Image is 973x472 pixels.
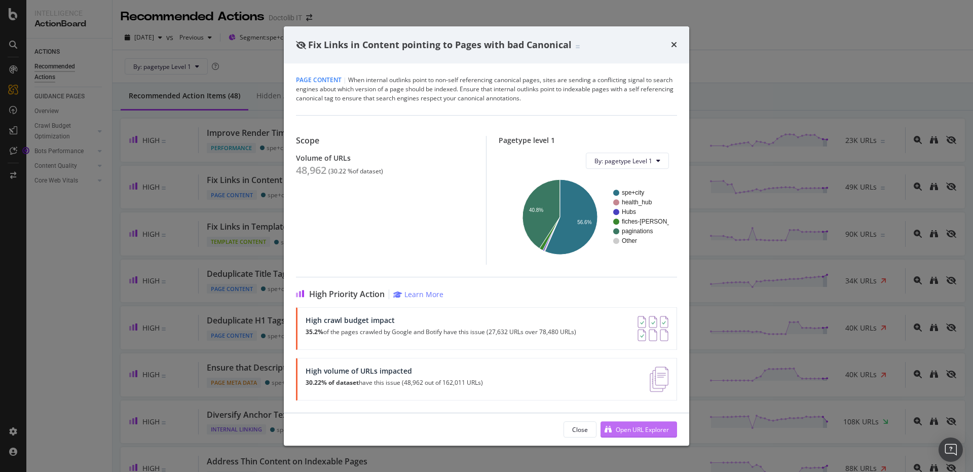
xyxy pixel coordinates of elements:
[328,168,383,175] div: ( 30.22 % of dataset )
[296,76,677,103] div: When internal outlinks point to non-self referencing canonical pages, sites are sending a conflic...
[393,289,443,299] a: Learn More
[296,154,474,162] div: Volume of URLs
[622,209,636,216] text: Hubs
[306,329,576,336] p: of the pages crawled by Google and Botify have this issue (27,632 URLs over 78,480 URLs)
[622,199,652,206] text: health_hub
[308,39,572,51] span: Fix Links in Content pointing to Pages with bad Canonical
[499,136,677,144] div: Pagetype level 1
[296,76,342,84] span: Page Content
[296,136,474,146] div: Scope
[671,39,677,52] div: times
[650,367,668,392] img: e5DMFwAAAABJRU5ErkJggg==
[622,190,644,197] text: spe+city
[564,421,596,438] button: Close
[586,153,669,169] button: By: pagetype Level 1
[622,219,690,226] text: fiches-[PERSON_NAME]
[622,228,653,235] text: paginations
[306,378,359,387] strong: 30.22% of dataset
[601,421,677,438] button: Open URL Explorer
[284,26,689,446] div: modal
[572,425,588,434] div: Close
[404,289,443,299] div: Learn More
[594,157,652,165] span: By: pagetype Level 1
[306,328,323,336] strong: 35.2%
[529,207,543,213] text: 40.8%
[306,367,483,375] div: High volume of URLs impacted
[622,238,637,245] text: Other
[309,289,385,299] span: High Priority Action
[616,425,669,434] div: Open URL Explorer
[507,177,669,257] svg: A chart.
[296,164,326,176] div: 48,962
[638,316,668,341] img: AY0oso9MOvYAAAAASUVORK5CYII=
[577,220,591,225] text: 56.6%
[296,41,306,49] div: eye-slash
[343,76,347,84] span: |
[939,438,963,462] div: Open Intercom Messenger
[306,316,576,324] div: High crawl budget impact
[576,45,580,48] img: Equal
[306,379,483,386] p: have this issue (48,962 out of 162,011 URLs)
